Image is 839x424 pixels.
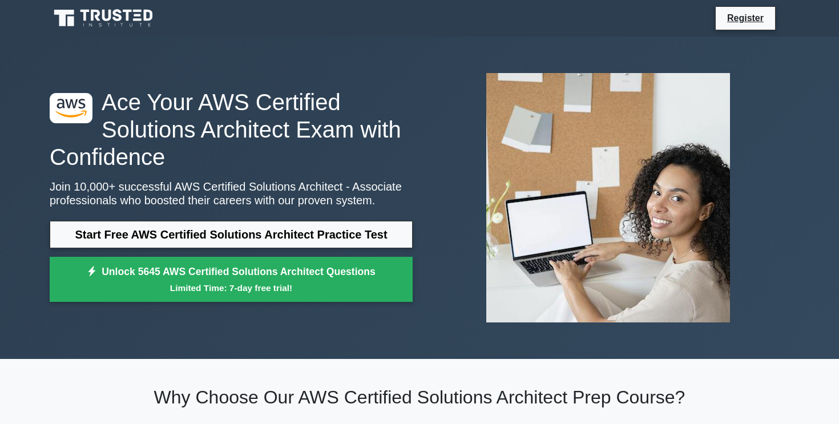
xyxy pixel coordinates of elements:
small: Limited Time: 7-day free trial! [64,281,398,294]
h2: Why Choose Our AWS Certified Solutions Architect Prep Course? [50,386,789,408]
a: Start Free AWS Certified Solutions Architect Practice Test [50,221,413,248]
p: Join 10,000+ successful AWS Certified Solutions Architect - Associate professionals who boosted t... [50,180,413,207]
a: Register [720,11,771,25]
a: Unlock 5645 AWS Certified Solutions Architect QuestionsLimited Time: 7-day free trial! [50,257,413,302]
h1: Ace Your AWS Certified Solutions Architect Exam with Confidence [50,88,413,171]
